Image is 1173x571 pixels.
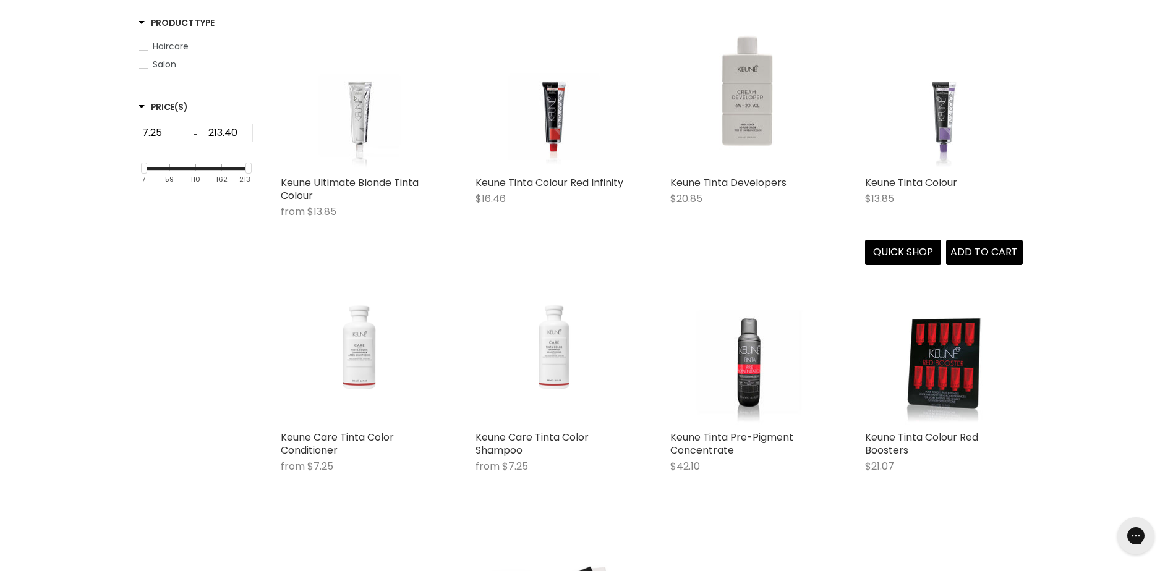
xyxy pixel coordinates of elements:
span: $7.25 [502,459,528,473]
span: Salon [153,58,176,70]
span: $21.07 [865,459,894,473]
input: Max Price [205,124,253,142]
a: Keune Ultimate Blonde Tinta Colour [281,12,438,170]
a: Keune Tinta Developers [670,12,828,170]
a: Keune Care Tinta Color Shampoo [476,430,589,457]
a: Keune Tinta Colour Red Infinity [476,176,623,190]
span: $13.85 [865,192,894,206]
a: Keune Ultimate Blonde Tinta Colour [281,176,419,203]
a: Keune Tinta Colour Red Infinity [476,12,633,170]
input: Min Price [139,124,187,142]
div: 7 [142,176,145,184]
a: Keune Tinta Colour Red Boosters [865,430,978,457]
img: Keune Tinta Developers [670,27,828,156]
img: Keune Ultimate Blonde Tinta Colour [300,12,418,170]
img: Keune Care Tinta Color Shampoo [476,288,633,404]
span: $7.25 [307,459,333,473]
a: Keune Care Tinta Color Conditioner [281,267,438,425]
span: from [476,459,500,473]
button: Add to cart [946,240,1023,264]
a: Keune Care Tinta Color Conditioner [281,430,394,457]
img: Keune Tinta Pre-Pigment Concentrate [689,267,808,425]
h3: Product Type [139,17,215,29]
span: ($) [174,101,187,113]
div: - [186,124,205,146]
div: 110 [190,176,200,184]
a: Salon [139,57,253,71]
a: Haircare [139,40,253,53]
div: 213 [239,176,250,184]
span: Add to cart [950,245,1018,259]
span: from [281,205,305,219]
span: $20.85 [670,192,702,206]
img: Keune Tinta Colour Red Infinity [495,12,613,170]
a: Keune Tinta Colour Red Boosters [865,267,1023,425]
span: $16.46 [476,192,506,206]
span: Haircare [153,40,189,53]
iframe: Gorgias live chat messenger [1111,513,1161,559]
button: Quick shop [865,240,942,264]
div: 162 [216,176,228,184]
a: Keune Tinta Pre-Pigment Concentrate [670,430,793,457]
span: $42.10 [670,459,700,473]
a: Keune Tinta Developers [670,176,787,190]
span: $13.85 [307,205,336,219]
span: from [281,459,305,473]
a: Keune Tinta Colour [865,12,1023,170]
img: Keune Care Tinta Color Conditioner [281,288,438,404]
div: 59 [165,176,174,184]
a: Keune Tinta Colour [865,176,957,190]
h3: Price($) [139,101,188,113]
span: Price [139,101,188,113]
a: Keune Care Tinta Color Shampoo [476,267,633,425]
a: Keune Tinta Pre-Pigment Concentrate [670,267,828,425]
img: Keune Tinta Colour [884,12,1002,170]
img: Keune Tinta Colour Red Boosters [884,267,1002,425]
